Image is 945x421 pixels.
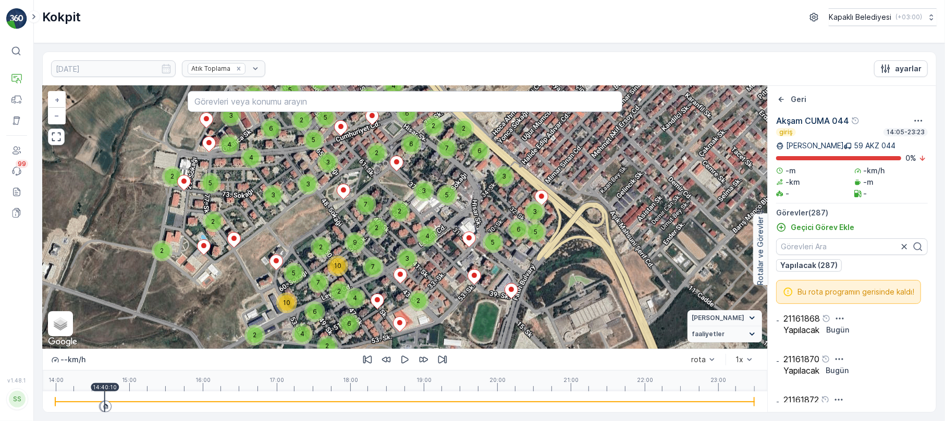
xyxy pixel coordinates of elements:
[417,226,438,247] div: 4
[797,287,914,297] span: Bu rota programın gerisinde kaldı!
[375,224,379,232] span: 2
[212,218,215,225] span: 2
[161,247,164,254] span: 2
[345,288,365,309] div: 4
[776,222,854,233] a: Geçici Görev Ekle
[45,335,80,349] a: Bu bölgeyi Google Haritalar'da açın (yeni pencerede açılır)
[864,188,867,199] p: -
[244,325,265,346] div: 2
[688,326,762,342] summary: faaliyetler
[420,90,441,111] div: 3
[534,228,538,236] span: 5
[422,187,426,195] span: 3
[311,237,332,258] div: 2
[383,75,404,96] div: 4
[874,60,928,77] button: ayarlar
[776,398,779,406] p: -
[353,294,357,302] span: 4
[203,211,224,232] div: 2
[338,287,341,295] span: 2
[778,128,794,136] p: giriş
[446,191,449,199] span: 5
[303,130,324,150] div: 5
[389,201,410,222] div: 2
[776,357,779,365] p: -
[249,154,253,161] span: 4
[637,377,653,383] p: 22:00
[517,225,521,233] span: 6
[289,86,292,94] span: 5
[353,238,357,246] span: 9
[227,141,231,148] span: 4
[45,335,80,349] img: Google
[791,222,854,233] p: Geçici Görev Ekle
[691,355,706,364] div: rota
[786,165,796,176] p: -m
[783,325,819,335] p: Yapılacak
[462,124,466,132] span: 2
[347,320,351,327] span: 6
[334,262,341,270] span: 10
[783,354,819,364] p: 21161870
[313,308,317,315] span: 6
[432,122,436,130] span: 2
[298,174,318,195] div: 3
[469,141,490,161] div: 6
[776,114,849,127] p: Akşam CUMA 044
[171,172,175,180] span: 2
[821,396,829,404] div: Yardım Araç İkonu
[60,354,85,365] p: -- km/h
[304,301,325,322] div: 6
[477,147,482,155] span: 6
[327,256,348,276] div: 10
[525,222,546,243] div: 5
[315,107,336,128] div: 5
[292,324,313,345] div: 4
[280,80,301,100] div: 5
[408,290,429,311] div: 2
[291,110,312,131] div: 2
[821,355,830,363] div: Yardım Araç İkonu
[776,238,928,255] input: Görevleri Ara
[786,177,800,187] p: -km
[326,342,329,350] span: 2
[854,141,895,151] p: 59 AKZ 044
[437,185,458,206] div: 5
[446,144,449,152] span: 7
[49,312,72,335] a: Layers
[416,377,432,383] p: 19:00
[735,355,743,364] div: 1x
[308,272,329,293] div: 7
[391,82,396,90] span: 4
[312,136,316,144] span: 5
[162,166,183,187] div: 2
[692,314,744,322] span: [PERSON_NAME]
[886,128,926,136] p: 14:05-23:23
[895,13,922,21] p: ( +03:00 )
[6,161,27,182] a: 99
[324,113,328,121] span: 5
[317,336,338,356] div: 2
[710,377,726,383] p: 23:00
[483,232,504,253] div: 5
[398,207,402,215] span: 2
[776,316,779,325] p: -
[375,149,379,157] span: 2
[263,185,284,206] div: 3
[508,219,529,240] div: 6
[864,165,885,176] p: -km/h
[49,92,65,108] a: Yakınlaştır
[401,134,422,155] div: 6
[229,111,233,119] span: 3
[18,160,26,168] p: 99
[363,257,384,277] div: 7
[786,188,789,199] p: -
[284,263,304,284] div: 5
[334,91,354,111] div: 5
[405,254,409,262] span: 3
[343,377,358,383] p: 18:00
[188,91,622,112] input: Görevleri veya konumu arayın
[220,105,241,126] div: 3
[692,330,725,338] span: faaliyetler
[6,386,27,413] button: SS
